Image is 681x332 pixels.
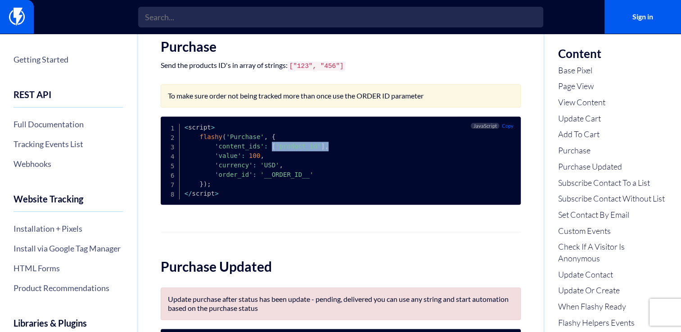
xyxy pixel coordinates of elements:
[226,133,264,140] span: 'Purchase'
[14,117,123,132] a: Full Documentation
[185,124,329,197] code: script script
[558,193,667,205] a: Subscribe Contact Without List
[222,133,226,140] span: (
[14,260,123,276] a: HTML Forms
[272,133,275,140] span: {
[14,90,123,108] h4: REST API
[325,143,329,150] span: ,
[558,225,667,237] a: Custom Events
[203,180,207,188] span: )
[185,190,188,197] span: <
[264,133,268,140] span: ,
[14,221,123,236] a: Installation + Pixels
[321,143,325,150] span: ]
[161,61,521,71] p: Send the products ID's in array of strings:
[199,133,222,140] span: flashy
[215,171,253,178] span: 'order_id'
[558,145,667,157] a: Purchase
[207,180,211,188] span: ;
[558,161,667,173] a: Purchase Updated
[168,91,514,100] p: To make sure order not being tracked more than once use the ORDER ID parameter
[279,162,283,169] span: ,
[253,162,256,169] span: :
[215,143,264,150] span: 'content_ids'
[14,280,123,296] a: Product Recommendations
[558,269,667,281] a: Update Contact
[288,62,346,71] code: ["123", "456"]
[558,47,667,60] h3: Content
[215,190,218,197] span: >
[558,113,667,125] a: Update Cart
[211,124,215,131] span: >
[260,152,264,159] span: ,
[14,136,123,152] a: Tracking Events List
[14,156,123,171] a: Webhooks
[558,177,667,189] a: Subscribe Contact To a List
[272,143,275,150] span: [
[253,171,256,178] span: :
[558,241,667,264] a: Check If A Visitor Is Anonymous
[558,81,667,92] a: Page View
[558,285,667,296] a: Update Or Create
[241,152,245,159] span: :
[558,65,667,76] a: Base Pixel
[558,129,667,140] a: Add To Cart
[260,171,313,178] span: '__ORDER_ID__'
[558,97,667,108] a: View Content
[138,7,543,27] input: Search...
[14,194,123,212] h4: Website Tracking
[558,209,667,221] a: Set Contact By Email
[502,123,514,129] span: Copy
[499,123,516,129] button: Copy
[14,52,123,67] a: Getting Started
[185,124,188,131] span: <
[161,39,521,54] h2: Purchase
[558,301,667,313] a: When Flashy Ready
[215,152,241,159] span: 'value'
[471,123,499,129] span: JavaScript
[249,152,260,159] span: 100
[275,143,321,150] span: "product_id"
[264,143,268,150] span: :
[558,317,667,329] a: Flashy Helpers Events
[168,295,514,313] p: Update purchase after status has been update - pending, delivered you can use any string and star...
[161,259,521,274] h2: Purchase Updated
[260,162,279,169] span: 'USD'
[188,190,192,197] span: /
[14,241,123,256] a: Install via Google Tag Manager
[215,162,253,169] span: 'currency'
[199,180,203,188] span: }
